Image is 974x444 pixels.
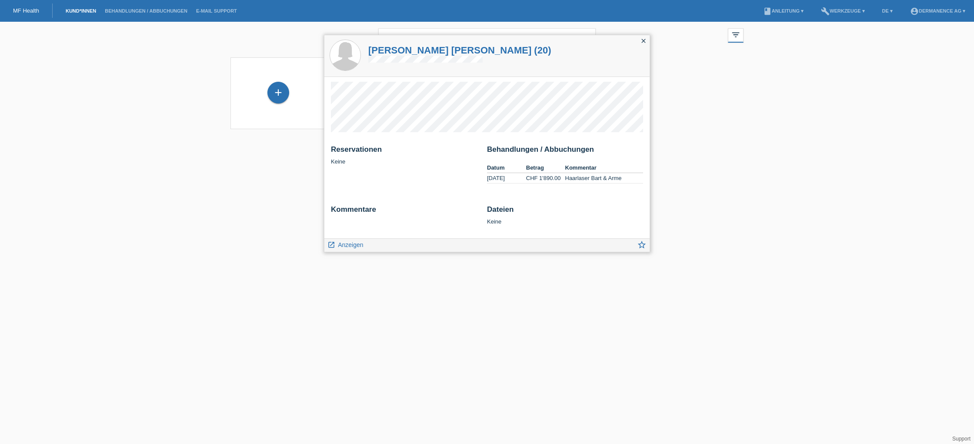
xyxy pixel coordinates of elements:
a: DE ▾ [878,8,897,13]
i: book [763,7,772,16]
i: close [640,37,647,44]
i: account_circle [910,7,919,16]
a: launch Anzeigen [327,239,364,250]
a: star_border [637,241,647,252]
a: E-Mail Support [192,8,241,13]
a: Behandlungen / Abbuchungen [100,8,192,13]
a: account_circleDermanence AG ▾ [906,8,970,13]
h2: Kommentare [331,205,480,218]
i: launch [327,241,335,249]
i: build [821,7,830,16]
a: MF Health [13,7,39,14]
th: Kommentar [565,163,644,173]
h2: Dateien [487,205,643,218]
th: Datum [487,163,526,173]
td: Haarlaser Bart & Arme [565,173,644,184]
a: buildWerkzeuge ▾ [817,8,869,13]
h2: Behandlungen / Abbuchungen [487,145,643,158]
td: CHF 1'890.00 [526,173,565,184]
a: Kund*innen [61,8,100,13]
a: [PERSON_NAME] [PERSON_NAME] (20) [368,45,551,56]
th: Betrag [526,163,565,173]
td: [DATE] [487,173,526,184]
span: Anzeigen [338,241,363,248]
a: bookAnleitung ▾ [759,8,808,13]
a: Support [952,436,971,442]
h2: Reservationen [331,145,480,158]
div: Keine [487,205,643,225]
div: Kund*in hinzufügen [268,85,289,100]
i: star_border [637,240,647,250]
input: Suche... [378,28,596,49]
i: close [581,33,591,43]
div: Keine [331,145,480,165]
i: filter_list [731,30,741,40]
